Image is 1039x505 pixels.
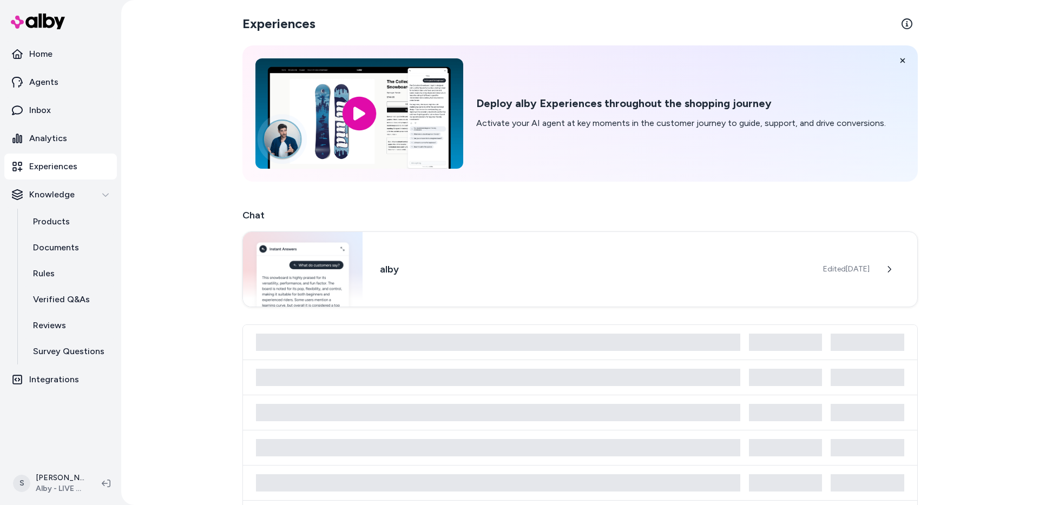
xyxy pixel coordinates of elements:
[6,466,93,501] button: S[PERSON_NAME]Alby - LIVE on [DOMAIN_NAME]
[4,154,117,180] a: Experiences
[36,473,84,483] p: [PERSON_NAME]
[4,69,117,95] a: Agents
[380,262,806,277] h3: alby
[33,345,104,358] p: Survey Questions
[29,160,77,173] p: Experiences
[476,97,886,110] h2: Deploy alby Experiences throughout the shopping journey
[4,367,117,393] a: Integrations
[29,188,75,201] p: Knowledge
[4,125,117,151] a: Analytics
[29,104,51,117] p: Inbox
[242,15,315,32] h2: Experiences
[33,293,90,306] p: Verified Q&As
[33,267,55,280] p: Rules
[476,117,886,130] p: Activate your AI agent at key moments in the customer journey to guide, support, and drive conver...
[22,235,117,261] a: Documents
[36,483,84,494] span: Alby - LIVE on [DOMAIN_NAME]
[33,241,79,254] p: Documents
[242,231,918,307] a: Chat widgetalbyEdited[DATE]
[29,76,58,89] p: Agents
[22,313,117,338] a: Reviews
[243,232,363,307] img: Chat widget
[22,287,117,313] a: Verified Q&As
[242,208,918,223] h2: Chat
[22,209,117,235] a: Products
[13,475,30,492] span: S
[11,14,65,29] img: alby Logo
[33,319,66,332] p: Reviews
[29,373,79,386] p: Integrations
[4,41,117,67] a: Home
[22,338,117,364] a: Survey Questions
[33,215,70,228] p: Products
[22,261,117,287] a: Rules
[29,132,67,145] p: Analytics
[4,182,117,208] button: Knowledge
[4,97,117,123] a: Inbox
[823,264,870,275] span: Edited [DATE]
[29,48,52,61] p: Home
